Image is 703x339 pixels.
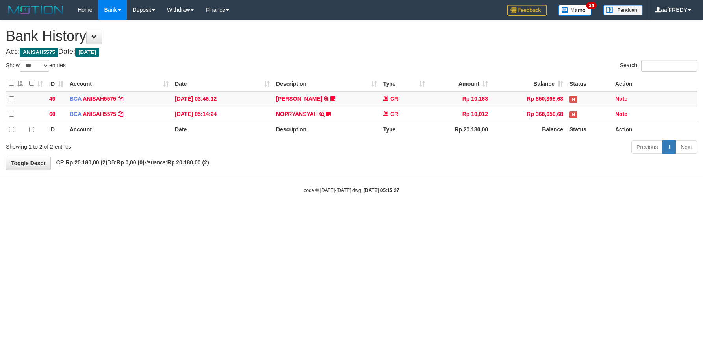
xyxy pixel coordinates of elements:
[46,122,67,137] th: ID
[6,4,66,16] img: MOTION_logo.png
[569,111,577,118] span: Has Note
[172,122,273,137] th: Date
[491,122,566,137] th: Balance
[49,111,56,117] span: 60
[118,96,123,102] a: Copy ANISAH5575 to clipboard
[276,111,318,117] a: NOPRYANSYAH
[20,48,58,57] span: ANISAH5575
[117,159,145,166] strong: Rp 0,00 (0)
[273,122,380,137] th: Description
[6,28,697,44] h1: Bank History
[304,188,399,193] small: code © [DATE]-[DATE] dwg |
[67,122,172,137] th: Account
[390,96,398,102] span: CR
[566,122,612,137] th: Status
[364,188,399,193] strong: [DATE] 05:15:27
[615,96,627,102] a: Note
[6,76,26,91] th: : activate to sort column descending
[46,76,67,91] th: ID: activate to sort column ascending
[491,76,566,91] th: Balance: activate to sort column ascending
[83,96,116,102] a: ANISAH5575
[70,111,82,117] span: BCA
[6,140,287,151] div: Showing 1 to 2 of 2 entries
[273,76,380,91] th: Description: activate to sort column ascending
[390,111,398,117] span: CR
[172,76,273,91] th: Date: activate to sort column ascending
[49,96,56,102] span: 49
[52,159,209,166] span: CR: DB: Variance:
[586,2,597,9] span: 34
[67,76,172,91] th: Account: activate to sort column ascending
[558,5,592,16] img: Button%20Memo.svg
[428,122,491,137] th: Rp 20.180,00
[507,5,547,16] img: Feedback.jpg
[428,76,491,91] th: Amount: activate to sort column ascending
[662,140,676,154] a: 1
[603,5,643,15] img: panduan.png
[83,111,116,117] a: ANISAH5575
[167,159,209,166] strong: Rp 20.180,00 (2)
[615,111,627,117] a: Note
[428,107,491,122] td: Rp 10,012
[20,60,49,72] select: Showentries
[6,157,51,170] a: Toggle Descr
[675,140,697,154] a: Next
[428,91,491,107] td: Rp 10,168
[491,107,566,122] td: Rp 368,650,68
[118,111,123,117] a: Copy ANISAH5575 to clipboard
[612,76,697,91] th: Action
[566,76,612,91] th: Status
[620,60,697,72] label: Search:
[66,159,108,166] strong: Rp 20.180,00 (2)
[641,60,697,72] input: Search:
[276,96,322,102] a: [PERSON_NAME]
[380,76,428,91] th: Type: activate to sort column ascending
[172,91,273,107] td: [DATE] 03:46:12
[6,48,697,56] h4: Acc: Date:
[26,76,46,91] th: : activate to sort column ascending
[380,122,428,137] th: Type
[569,96,577,103] span: Has Note
[491,91,566,107] td: Rp 850,398,68
[6,60,66,72] label: Show entries
[172,107,273,122] td: [DATE] 05:14:24
[70,96,82,102] span: BCA
[612,122,697,137] th: Action
[631,140,663,154] a: Previous
[75,48,99,57] span: [DATE]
